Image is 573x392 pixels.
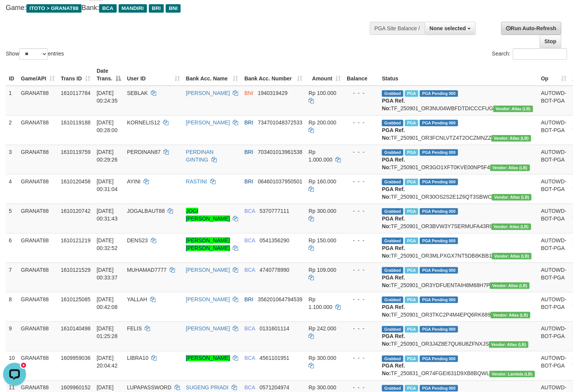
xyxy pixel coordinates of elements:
span: Copy 0541356290 to clipboard [260,237,289,243]
label: Search: [492,48,567,60]
td: TF_250901_OR3J4Z8E7QU6U8ZFNXJS [379,322,538,351]
td: 2 [6,115,18,145]
td: GRANAT88 [18,351,58,381]
span: KORNELIS12 [127,119,160,126]
select: Showentries [19,48,48,60]
span: [DATE] 00:28:00 [97,119,118,133]
span: Rp 100.000 [309,90,336,96]
div: new message indicator [20,2,27,9]
span: 1610125085 [61,296,91,302]
span: [DATE] 00:31:43 [97,208,118,222]
th: Game/API: activate to sort column ascending [18,64,58,86]
span: PGA Pending [420,297,458,303]
td: 1 [6,86,18,116]
span: FELIS [127,326,142,332]
span: [DATE] 00:29:26 [97,149,118,163]
span: DENS23 [127,237,148,243]
span: Copy 0571204974 to clipboard [260,385,289,391]
th: User ID: activate to sort column ascending [124,64,183,86]
a: [PERSON_NAME] [186,296,230,302]
span: 1610117784 [61,90,91,96]
span: PGA Pending [420,356,458,362]
span: BCA [245,385,255,391]
span: PGA Pending [420,326,458,333]
span: Copy 1940319429 to clipboard [258,90,288,96]
th: Date Trans.: activate to sort column descending [94,64,124,86]
b: PGA Ref. No: [382,98,405,111]
td: AUTOWD-BOT-PGA [538,351,570,381]
span: Marked by bgndara [405,90,418,97]
a: [PERSON_NAME] [PERSON_NAME] [186,237,230,251]
span: Rp 300.000 [309,355,336,361]
span: LUPAPASSWORD [127,385,171,391]
span: 1609960152 [61,385,91,391]
th: Op: activate to sort column ascending [538,64,570,86]
span: Rp 300.000 [309,208,336,214]
span: Rp 300.000 [309,385,336,391]
td: AUTOWD-BOT-PGA [538,115,570,145]
span: 1610120458 [61,178,91,185]
a: Run Auto-Refresh [501,22,562,35]
span: Grabbed [382,267,403,274]
span: [DATE] 00:42:08 [97,296,118,310]
b: PGA Ref. No: [382,186,405,200]
span: 1610121529 [61,267,91,273]
span: PGA Pending [420,179,458,185]
span: Grabbed [382,120,403,126]
span: BCA [245,208,255,214]
span: PERDINAN87 [127,149,161,155]
span: YALLAH [127,296,147,302]
td: TF_250901_OR3MLPXGX7NT5DB8KBB1 [379,233,538,263]
a: [PERSON_NAME] [186,355,230,361]
span: BCA [245,237,255,243]
span: [DATE] 00:24:35 [97,90,118,104]
div: PGA Site Balance / [370,22,425,35]
div: - - - [347,207,376,215]
th: Status [379,64,538,86]
span: PGA Pending [420,149,458,156]
span: [DATE] 01:25:28 [97,326,118,340]
span: BNI [245,90,253,96]
a: [PERSON_NAME] [186,267,230,273]
span: Vendor URL: https://dashboard.q2checkout.com/secure [489,341,529,348]
td: TF_250901_OR3GO1XFT0KVE00NP5F4 [379,145,538,174]
span: 1610121219 [61,237,91,243]
input: Search: [513,48,567,60]
span: Copy 734701048372533 to clipboard [258,119,303,126]
div: - - - [347,237,376,244]
span: PGA Pending [420,208,458,215]
b: PGA Ref. No: [382,274,405,288]
div: - - - [347,178,376,185]
span: MUHAMAD7777 [127,267,167,273]
span: Grabbed [382,385,403,392]
span: PGA Pending [420,238,458,244]
span: PGA Pending [420,385,458,392]
th: Balance [344,64,379,86]
span: BNI [166,4,181,13]
span: BRI [245,149,253,155]
span: 1610119188 [61,119,91,126]
span: Copy 703401013961538 to clipboard [258,149,303,155]
span: BCA [245,355,255,361]
td: AUTOWD-BOT-PGA [538,292,570,322]
td: GRANAT88 [18,292,58,322]
span: Grabbed [382,326,403,333]
a: [PERSON_NAME] [186,326,230,332]
span: Copy 5370777111 to clipboard [260,208,289,214]
td: 5 [6,204,18,233]
span: Vendor URL: https://dashboard.q2checkout.com/secure [491,224,531,230]
a: [PERSON_NAME] [186,90,230,96]
span: Vendor URL: https://dashboard.q2checkout.com/secure [490,371,535,377]
a: [PERSON_NAME] [186,119,230,126]
a: RASTINI [186,178,207,185]
span: Rp 160.000 [309,178,336,185]
td: AUTOWD-BOT-PGA [538,233,570,263]
td: TF_250901_OR3FCNLVTZ4T2OCZMNZZ [379,115,538,145]
span: BRI [245,119,253,126]
button: None selected [425,22,476,35]
td: GRANAT88 [18,322,58,351]
span: Rp 109.000 [309,267,336,273]
td: 9 [6,322,18,351]
td: AUTOWD-BOT-PGA [538,204,570,233]
span: Copy 0131601114 to clipboard [260,326,289,332]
